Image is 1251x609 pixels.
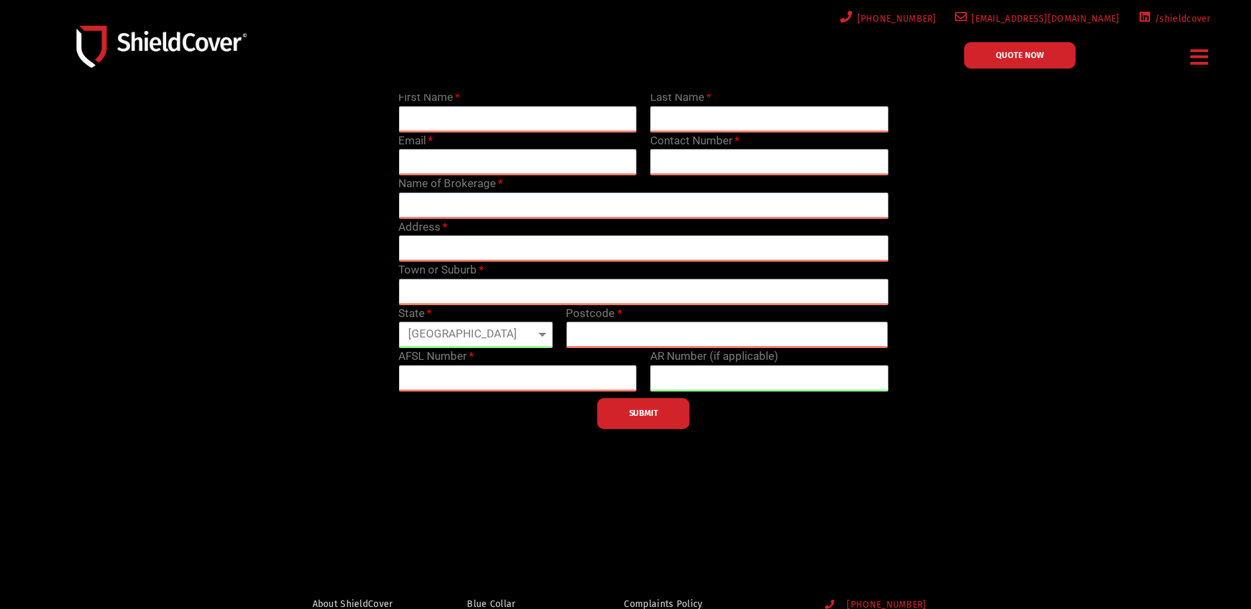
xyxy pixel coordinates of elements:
[398,262,483,279] label: Town or Suburb
[398,132,433,150] label: Email
[398,348,473,365] label: AFSL Number
[1150,11,1211,27] span: /shieldcover
[398,219,447,236] label: Address
[398,305,431,322] label: State
[964,42,1076,69] a: QUOTE NOW
[566,305,621,322] label: Postcode
[1136,11,1211,27] a: /shieldcover
[996,51,1044,59] span: QUOTE NOW
[629,412,658,415] span: SUBMIT
[76,26,247,67] img: Shield-Cover-Underwriting-Australia-logo-full
[398,89,460,106] label: First Name
[650,348,778,365] label: AR Number (if applicable)
[838,11,936,27] a: [PHONE_NUMBER]
[952,11,1120,27] a: [EMAIL_ADDRESS][DOMAIN_NAME]
[398,175,503,192] label: Name of Brokerage
[650,132,739,150] label: Contact Number
[1186,42,1214,72] div: Menu Toggle
[967,11,1119,27] span: [EMAIL_ADDRESS][DOMAIN_NAME]
[597,398,690,429] button: SUBMIT
[650,89,711,106] label: Last Name
[853,11,936,27] span: [PHONE_NUMBER]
